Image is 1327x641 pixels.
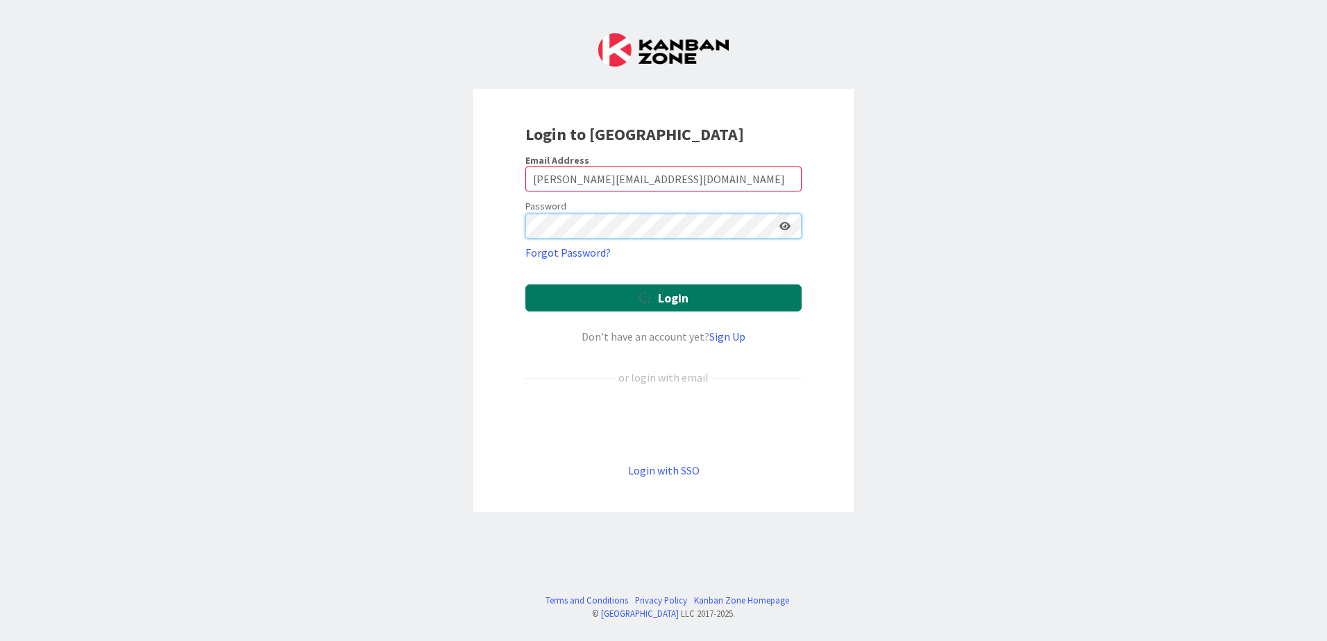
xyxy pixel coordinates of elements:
a: Terms and Conditions [546,594,628,607]
a: Forgot Password? [525,244,611,261]
button: Login [525,284,802,311]
a: Privacy Policy [635,594,687,607]
a: [GEOGRAPHIC_DATA] [601,608,679,619]
a: Kanban Zone Homepage [694,594,789,607]
img: Kanban Zone [598,33,729,67]
a: Sign Up [709,330,745,343]
label: Password [525,199,566,214]
div: © LLC 2017- 2025 . [539,607,789,620]
iframe: Bouton Se connecter avec Google [518,409,809,439]
label: Email Address [525,154,589,166]
div: or login with email [615,369,712,386]
a: Login with SSO [628,463,700,477]
b: Login to [GEOGRAPHIC_DATA] [525,123,744,145]
div: Don’t have an account yet? [525,328,802,345]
